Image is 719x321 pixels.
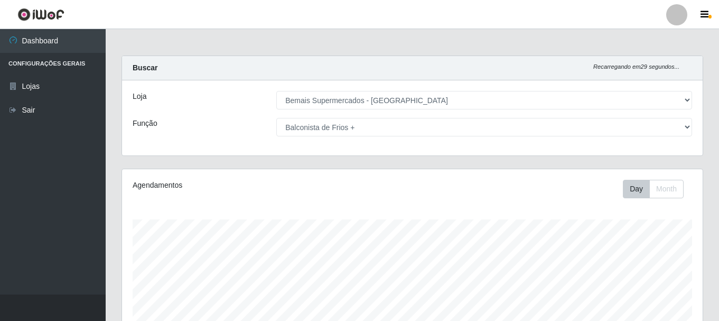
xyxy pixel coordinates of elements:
img: CoreUI Logo [17,8,64,21]
button: Month [649,180,684,198]
button: Day [623,180,650,198]
strong: Buscar [133,63,157,72]
label: Loja [133,91,146,102]
div: Toolbar with button groups [623,180,692,198]
div: First group [623,180,684,198]
div: Agendamentos [133,180,357,191]
i: Recarregando em 29 segundos... [593,63,679,70]
label: Função [133,118,157,129]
